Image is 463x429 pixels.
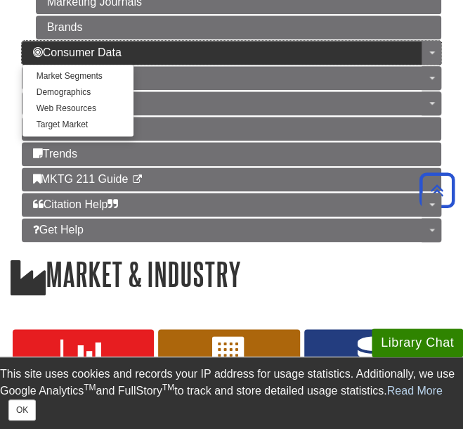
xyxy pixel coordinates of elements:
a: Digital Marketing [22,91,442,115]
a: MKTG 211 Guide [22,167,442,191]
a: Trends [22,142,442,166]
sup: TM [84,383,96,392]
button: Library Chat [372,328,463,357]
a: Target Market [22,117,133,133]
a: Global Marketing [22,66,442,90]
sup: TM [162,383,174,392]
a: Demographics [22,84,133,101]
a: Brands [36,15,442,39]
span: MKTG 211 Guide [33,173,129,185]
a: Get Help [22,218,442,242]
a: 4 P's of Marketing [22,117,442,141]
a: Read More [387,385,443,397]
span: Trends [33,148,77,160]
span: Citation Help [33,198,119,210]
a: Web Resources [22,101,133,117]
h1: Market & Industry [11,256,452,295]
a: Back to Top [415,181,459,200]
a: Citation Help [22,193,442,217]
a: Market Segments [22,68,133,84]
i: This link opens in a new window [131,175,143,184]
span: Get Help [33,224,84,236]
button: Close [8,399,36,421]
a: Consumer Data [22,41,442,65]
span: Consumer Data [33,46,122,58]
